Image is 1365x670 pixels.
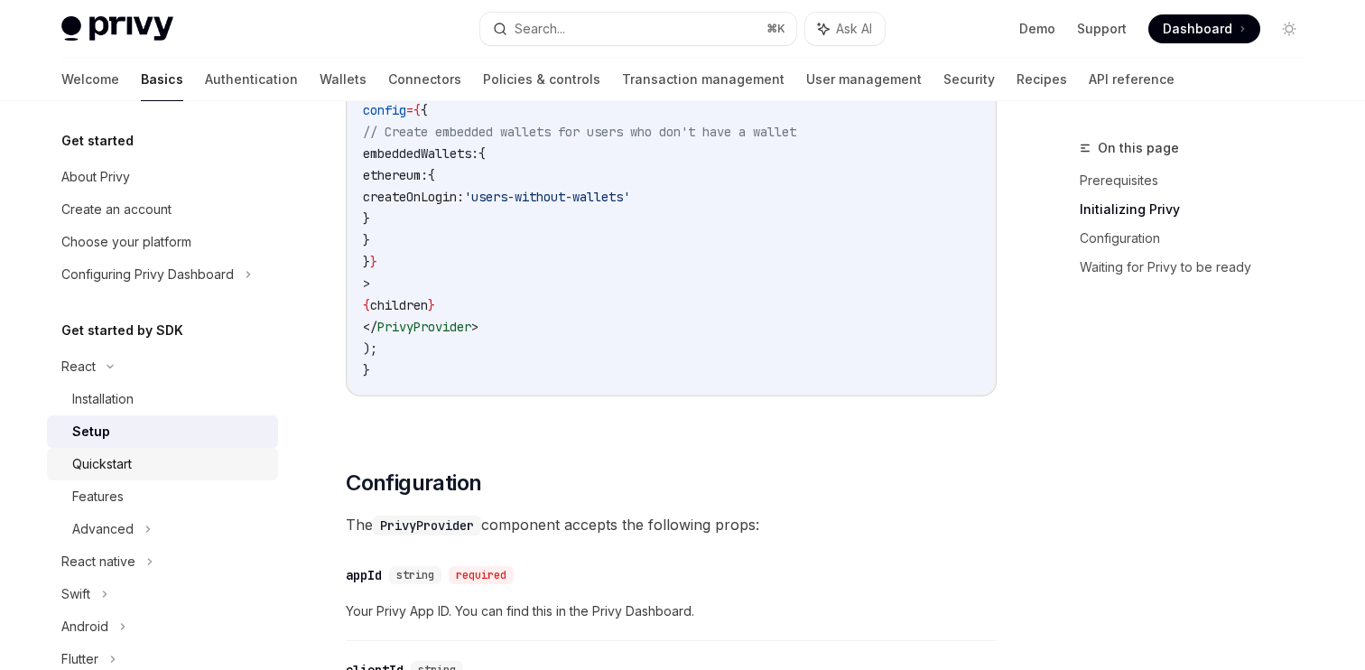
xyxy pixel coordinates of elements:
[346,469,481,498] span: Configuration
[1275,14,1304,43] button: Toggle dark mode
[480,13,796,45] button: Search...⌘K
[61,130,134,152] h5: Get started
[141,58,183,101] a: Basics
[449,566,514,584] div: required
[413,102,421,118] span: {
[478,145,486,162] span: {
[61,16,173,42] img: light logo
[396,568,434,582] span: string
[464,189,630,205] span: 'users-without-wallets'
[363,232,370,248] span: }
[1089,58,1175,101] a: API reference
[363,124,796,140] span: // Create embedded wallets for users who don't have a wallet
[1098,137,1179,159] span: On this page
[1019,20,1055,38] a: Demo
[363,340,377,357] span: );
[363,189,464,205] span: createOnLogin:
[1163,20,1232,38] span: Dashboard
[61,166,130,188] div: About Privy
[346,600,997,622] span: Your Privy App ID. You can find this in the Privy Dashboard.
[363,145,478,162] span: embeddedWallets:
[363,210,370,227] span: }
[1080,166,1318,195] a: Prerequisites
[47,193,278,226] a: Create an account
[363,297,370,313] span: {
[363,102,406,118] span: config
[806,58,922,101] a: User management
[388,58,461,101] a: Connectors
[373,516,481,535] code: PrivyProvider
[370,254,377,270] span: }
[1080,253,1318,282] a: Waiting for Privy to be ready
[47,226,278,258] a: Choose your platform
[943,58,995,101] a: Security
[61,356,96,377] div: React
[483,58,600,101] a: Policies & controls
[363,319,377,335] span: </
[205,58,298,101] a: Authentication
[370,297,428,313] span: children
[72,453,132,475] div: Quickstart
[1017,58,1067,101] a: Recipes
[61,199,172,220] div: Create an account
[406,102,413,118] span: =
[47,448,278,480] a: Quickstart
[471,319,478,335] span: >
[836,20,872,38] span: Ask AI
[1077,20,1127,38] a: Support
[61,583,90,605] div: Swift
[346,512,997,537] span: The component accepts the following props:
[421,102,428,118] span: {
[363,275,370,292] span: >
[377,319,471,335] span: PrivyProvider
[515,18,565,40] div: Search...
[61,551,135,572] div: React native
[766,22,785,36] span: ⌘ K
[61,264,234,285] div: Configuring Privy Dashboard
[1080,195,1318,224] a: Initializing Privy
[47,415,278,448] a: Setup
[428,297,435,313] span: }
[1080,224,1318,253] a: Configuration
[47,383,278,415] a: Installation
[61,58,119,101] a: Welcome
[61,616,108,637] div: Android
[72,486,124,507] div: Features
[805,13,885,45] button: Ask AI
[47,480,278,513] a: Features
[346,566,382,584] div: appId
[428,167,435,183] span: {
[622,58,785,101] a: Transaction management
[61,648,98,670] div: Flutter
[72,421,110,442] div: Setup
[61,231,191,253] div: Choose your platform
[363,167,428,183] span: ethereum:
[363,254,370,270] span: }
[61,320,183,341] h5: Get started by SDK
[1148,14,1260,43] a: Dashboard
[72,518,134,540] div: Advanced
[320,58,367,101] a: Wallets
[47,161,278,193] a: About Privy
[72,388,134,410] div: Installation
[363,362,370,378] span: }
